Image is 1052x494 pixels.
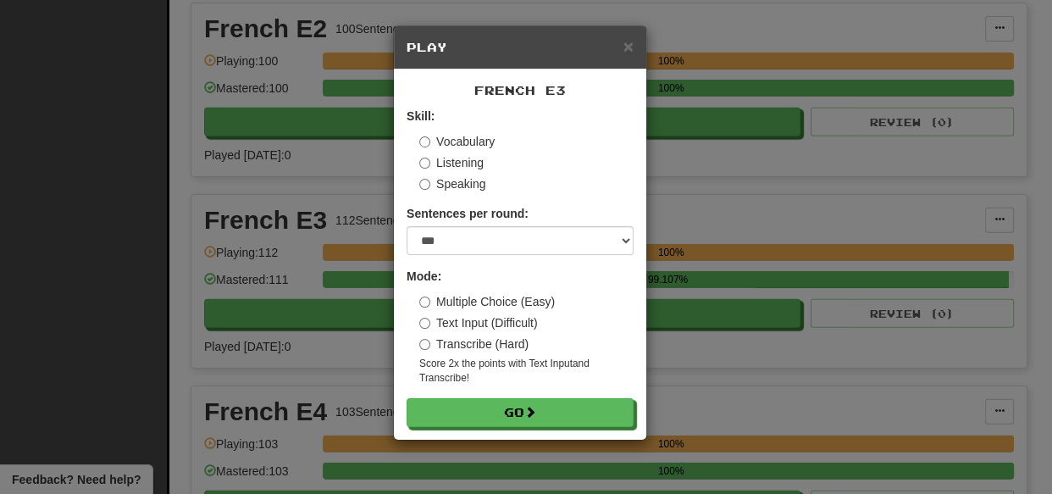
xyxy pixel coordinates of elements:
[623,37,634,55] button: Close
[419,154,484,171] label: Listening
[419,314,538,331] label: Text Input (Difficult)
[419,339,430,350] input: Transcribe (Hard)
[419,318,430,329] input: Text Input (Difficult)
[407,269,441,283] strong: Mode:
[419,293,555,310] label: Multiple Choice (Easy)
[419,336,529,352] label: Transcribe (Hard)
[407,205,529,222] label: Sentences per round:
[474,83,566,97] span: French E3
[407,39,634,56] h5: Play
[407,109,435,123] strong: Skill:
[407,398,634,427] button: Go
[419,133,495,150] label: Vocabulary
[419,158,430,169] input: Listening
[419,357,634,386] small: Score 2x the points with Text Input and Transcribe !
[419,297,430,308] input: Multiple Choice (Easy)
[623,36,634,56] span: ×
[419,175,485,192] label: Speaking
[419,136,430,147] input: Vocabulary
[419,179,430,190] input: Speaking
